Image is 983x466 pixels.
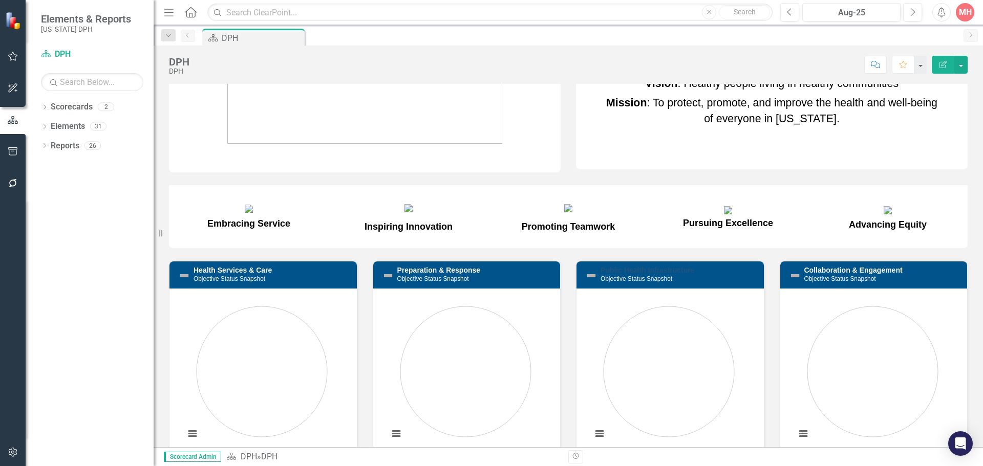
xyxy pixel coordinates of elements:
[804,275,876,282] small: Objective Status Snapshot
[601,266,695,274] a: Public Health Infrastructure
[245,205,253,213] img: mceclip9.png
[397,266,481,274] a: Preparation & Response
[51,101,93,113] a: Scorecards
[180,296,347,450] div: Chart. Highcharts interactive chart.
[724,206,732,214] img: mceclip12.png
[404,204,413,212] img: mceclip10.png
[382,270,394,282] img: Not Defined
[592,427,607,441] button: View chart menu, Chart
[185,427,200,441] button: View chart menu, Chart
[194,266,272,274] a: Health Services & Care
[796,427,810,441] button: View chart menu, Chart
[802,3,901,21] button: Aug-25
[226,451,561,463] div: »
[194,275,265,282] small: Objective Status Snapshot
[389,427,403,441] button: View chart menu, Chart
[790,296,955,450] svg: Interactive chart
[241,452,257,461] a: DPH
[178,270,190,282] img: Not Defined
[397,275,469,282] small: Objective Status Snapshot
[51,140,79,152] a: Reports
[84,141,101,150] div: 26
[98,103,114,112] div: 2
[789,270,801,282] img: Not Defined
[41,49,143,60] a: DPH
[806,7,897,19] div: Aug-25
[222,32,302,45] div: DPH
[587,296,754,450] div: Chart. Highcharts interactive chart.
[383,296,548,450] svg: Interactive chart
[601,275,672,282] small: Objective Status Snapshot
[734,8,756,16] span: Search
[207,4,773,21] input: Search ClearPoint...
[41,25,131,33] small: [US_STATE] DPH
[261,452,277,461] div: DPH
[41,73,143,91] input: Search Below...
[683,205,773,228] span: Pursuing Excellence
[948,431,973,456] div: Open Intercom Messenger
[522,221,615,232] span: Promoting Teamwork
[365,221,453,232] span: Inspiring Innovation
[585,270,597,282] img: Not Defined
[90,122,106,131] div: 31
[207,218,290,229] span: Embracing Service
[719,5,770,19] button: Search
[164,452,221,462] span: Scorecard Admin
[169,56,189,68] div: DPH
[564,204,572,212] img: mceclip11.png
[41,13,131,25] span: Elements & Reports
[51,121,85,132] a: Elements
[804,266,903,274] a: Collaboration & Engagement
[849,205,927,230] span: Advancing Equity
[606,97,647,109] strong: Mission
[884,206,892,214] img: mceclip13.png
[180,296,344,450] svg: Interactive chart
[5,12,23,30] img: ClearPoint Strategy
[790,296,957,450] div: Chart. Highcharts interactive chart.
[383,296,550,450] div: Chart. Highcharts interactive chart.
[169,68,189,75] div: DPH
[956,3,974,21] button: MH
[606,97,937,124] span: : To protect, promote, and improve the health and well-being of everyone in [US_STATE].
[587,296,751,450] svg: Interactive chart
